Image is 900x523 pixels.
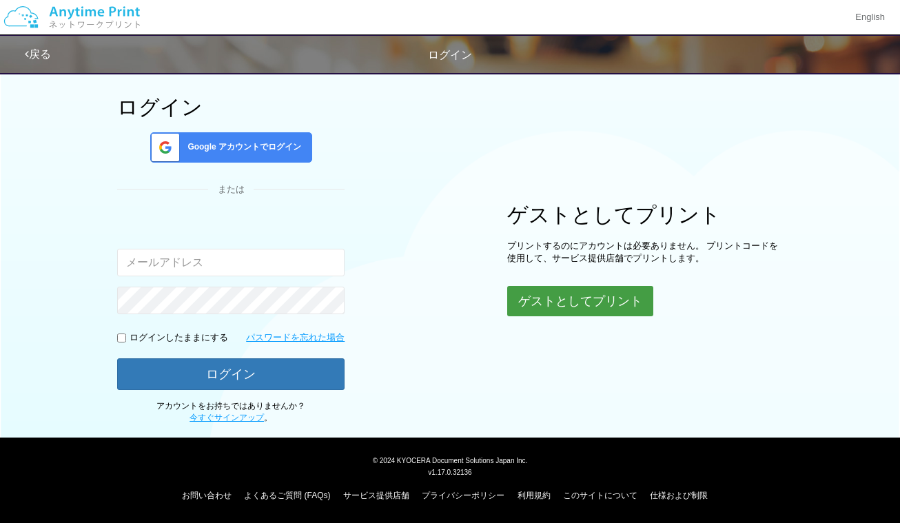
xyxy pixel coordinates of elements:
a: サービス提供店舗 [343,491,409,500]
input: メールアドレス [117,249,345,276]
a: このサイトについて [563,491,637,500]
a: 利用規約 [518,491,551,500]
span: v1.17.0.32136 [428,468,471,476]
button: ゲストとしてプリント [507,286,653,316]
span: © 2024 KYOCERA Document Solutions Japan Inc. [373,455,528,464]
a: パスワードを忘れた場合 [246,331,345,345]
a: よくあるご質問 (FAQs) [244,491,330,500]
span: ログイン [428,49,472,61]
a: お問い合わせ [182,491,232,500]
h1: ゲストとしてプリント [507,203,783,226]
a: 仕様および制限 [650,491,708,500]
p: アカウントをお持ちではありませんか？ [117,400,345,424]
span: Google アカウントでログイン [182,141,301,153]
p: ログインしたままにする [130,331,228,345]
button: ログイン [117,358,345,390]
a: 今すぐサインアップ [190,413,264,422]
p: プリントするのにアカウントは必要ありません。 プリントコードを使用して、サービス提供店舗でプリントします。 [507,240,783,265]
span: 。 [190,413,272,422]
div: または [117,183,345,196]
a: 戻る [25,48,51,60]
a: プライバシーポリシー [422,491,504,500]
h1: ログイン [117,96,345,119]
